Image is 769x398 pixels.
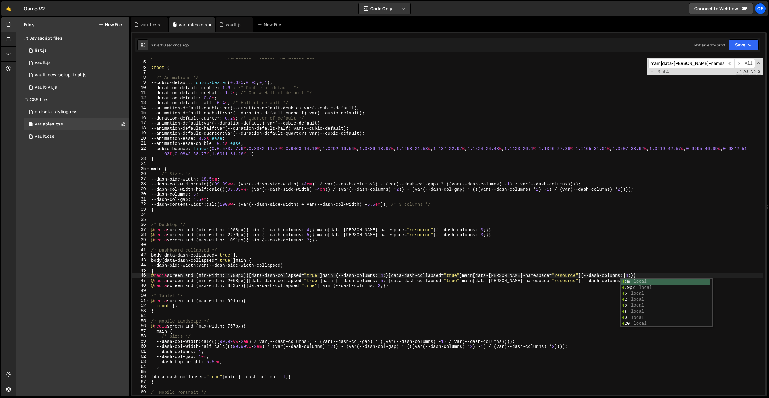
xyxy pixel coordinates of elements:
div: 32 [132,202,150,207]
div: 20 [132,136,150,141]
div: 60 [132,344,150,349]
div: vault.js [226,22,242,28]
div: 36 [132,222,150,227]
div: vault.js [35,60,51,66]
div: 30 [132,192,150,197]
div: 65 [132,369,150,375]
span: RegExp Search [736,69,742,75]
div: 12 [132,95,150,101]
div: 29 [132,187,150,192]
div: 7 [132,70,150,75]
div: 22 [132,146,150,156]
div: 16596/45152.js [24,69,129,81]
div: 13 [132,100,150,105]
div: 58 [132,334,150,339]
div: 37 [132,227,150,233]
div: 16 [132,116,150,121]
div: 66 [132,374,150,380]
span: ​ [734,59,743,68]
a: Connect to Webflow [689,3,753,14]
div: vault.css [140,22,160,28]
div: Saved [151,42,189,48]
div: 9 [132,80,150,85]
div: 16596/45133.js [24,57,129,69]
div: 26 [132,171,150,177]
div: 50 [132,293,150,298]
div: 40 [132,242,150,248]
span: Alt-Enter [743,59,755,68]
div: 10 seconds ago [162,42,189,48]
div: 45 [132,268,150,273]
div: 68 [132,384,150,390]
div: 24 [132,161,150,166]
div: 49 [132,288,150,293]
span: Toggle Replace mode [649,69,655,74]
div: 16596/45153.css [24,130,129,143]
span: Search In Selection [757,69,761,75]
div: 67 [132,380,150,385]
div: vault.css [35,134,54,139]
div: 42 [132,253,150,258]
div: 10 [132,85,150,90]
div: 53 [132,308,150,314]
button: New File [99,22,122,27]
div: Not saved to prod [694,42,725,48]
div: 64 [132,364,150,369]
div: 28 [132,181,150,187]
div: Javascript files [16,32,129,44]
div: 46 [132,273,150,278]
input: Search for [648,59,726,68]
div: 25 [132,166,150,172]
div: 23 [132,156,150,161]
div: 21 [132,141,150,146]
div: outseta-styling.css [35,109,78,115]
div: 11 [132,90,150,95]
div: 54 [132,313,150,319]
div: 61 [132,349,150,354]
div: list.js [35,48,47,53]
div: 47 [132,278,150,283]
span: ​ [726,59,734,68]
div: 57 [132,329,150,334]
div: 16596/45154.css [24,118,129,130]
div: 16596/45156.css [24,106,129,118]
div: 44 [132,263,150,268]
span: Whole Word Search [750,69,756,75]
div: 33 [132,207,150,212]
div: 52 [132,303,150,308]
div: 8 [132,75,150,80]
div: 16596/45151.js [24,44,129,57]
div: 14 [132,105,150,111]
span: 3 of 4 [655,69,671,74]
div: 51 [132,298,150,304]
div: 16596/45132.js [24,81,129,94]
div: 59 [132,339,150,344]
a: Os [755,3,766,14]
div: 43 [132,258,150,263]
div: 63 [132,359,150,364]
a: 🤙 [1,1,16,16]
div: Osmo V2 [24,5,45,12]
div: variables.css [179,22,207,28]
div: CSS files [16,94,129,106]
h2: Files [24,21,35,28]
div: 39 [132,237,150,243]
div: variables.css [35,121,63,127]
span: CaseSensitive Search [743,69,749,75]
div: vault-new-setup-trial.js [35,72,87,78]
button: Save [729,39,759,50]
div: 18 [132,126,150,131]
div: vault-v1.js [35,85,57,90]
div: 15 [132,110,150,116]
div: 69 [132,390,150,395]
div: 35 [132,217,150,222]
div: 56 [132,324,150,329]
div: New File [258,22,284,28]
div: 27 [132,177,150,182]
div: 62 [132,354,150,359]
div: 48 [132,283,150,288]
div: 6 [132,65,150,70]
div: 41 [132,248,150,253]
div: 38 [132,232,150,237]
